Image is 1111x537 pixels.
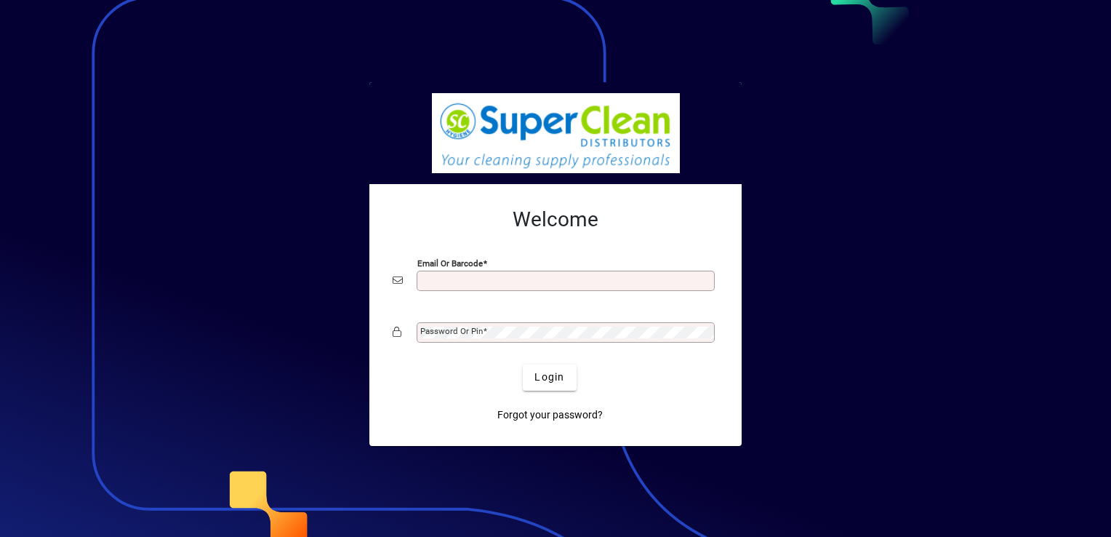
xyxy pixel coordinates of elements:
span: Login [534,370,564,385]
button: Login [523,365,576,391]
h2: Welcome [393,207,718,232]
span: Forgot your password? [497,407,603,423]
a: Forgot your password? [492,402,609,429]
mat-label: Email or Barcode [417,258,483,268]
mat-label: Password or Pin [420,326,483,336]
